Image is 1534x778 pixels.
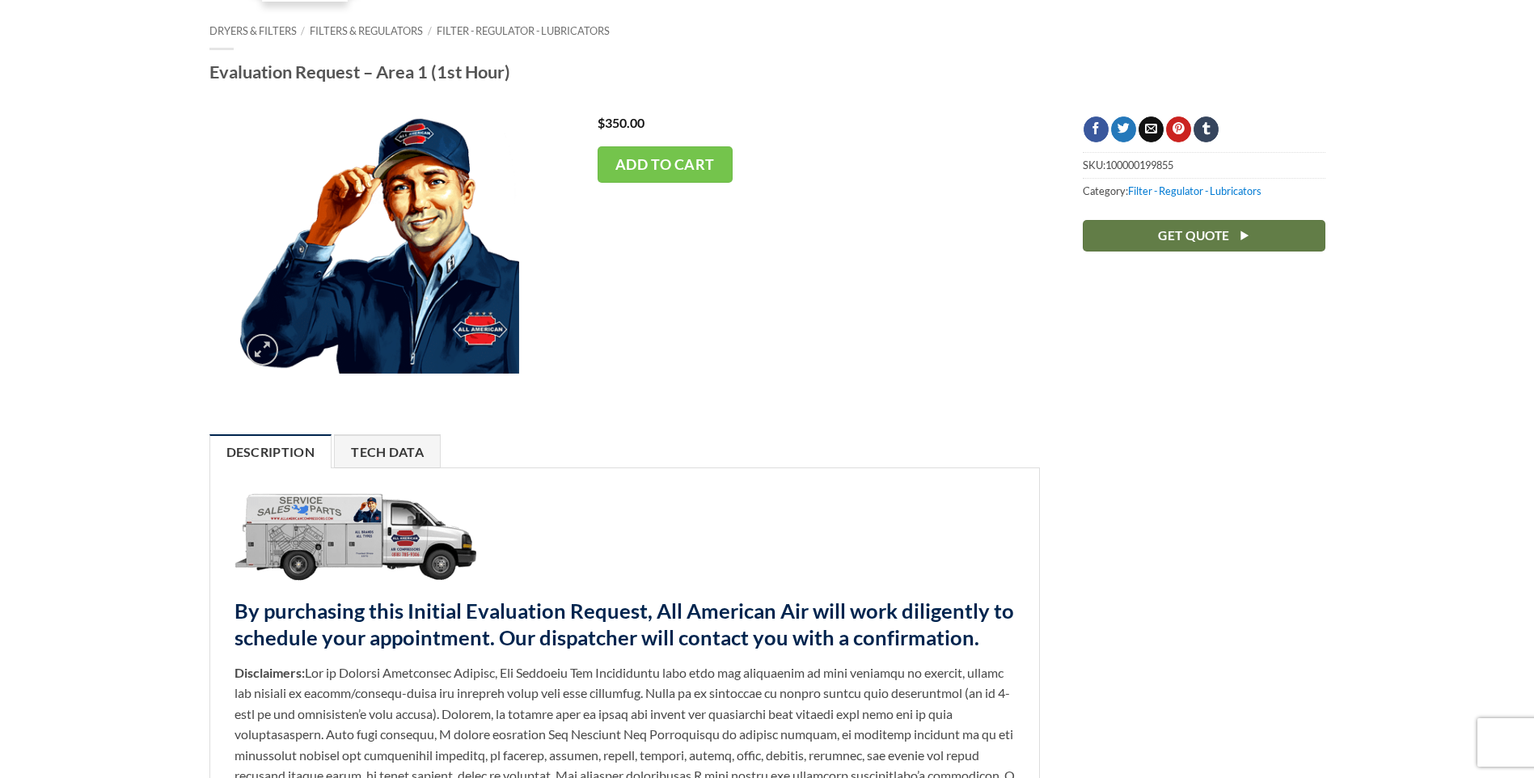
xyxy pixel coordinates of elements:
[235,493,477,581] img: Air Compressor Service Truck
[437,24,610,37] a: Filter - Regulator - Lubricators
[239,116,519,374] img: Captain Compressor - All American Air Compressors
[1105,159,1173,171] span: 100000199855
[301,24,305,37] span: /
[209,25,1325,37] nav: Breadcrumb
[1083,152,1325,177] span: SKU:
[1083,178,1325,203] span: Category:
[209,24,297,37] a: Dryers & Filters
[598,115,605,130] span: $
[310,24,423,37] a: Filters & Regulators
[1083,220,1325,252] a: Get Quote
[334,434,441,468] a: Tech Data
[1111,116,1136,142] a: Share on Twitter
[598,115,644,130] bdi: 350.00
[1166,116,1191,142] a: Pin on Pinterest
[209,434,332,468] a: Description
[1194,116,1219,142] a: Share on Tumblr
[235,665,305,680] strong: Disclaimers:
[1139,116,1164,142] a: Email to a Friend
[1128,184,1261,197] a: Filter - Regulator - Lubricators
[247,334,278,366] a: Zoom
[428,24,432,37] span: /
[235,598,1014,649] strong: By purchasing this Initial Evaluation Request, All American Air will work diligently to schedule ...
[598,146,733,183] button: Add to cart
[1158,226,1229,246] span: Get Quote
[209,61,1325,83] h1: Evaluation Request – Area 1 (1st Hour)
[1084,116,1109,142] a: Share on Facebook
